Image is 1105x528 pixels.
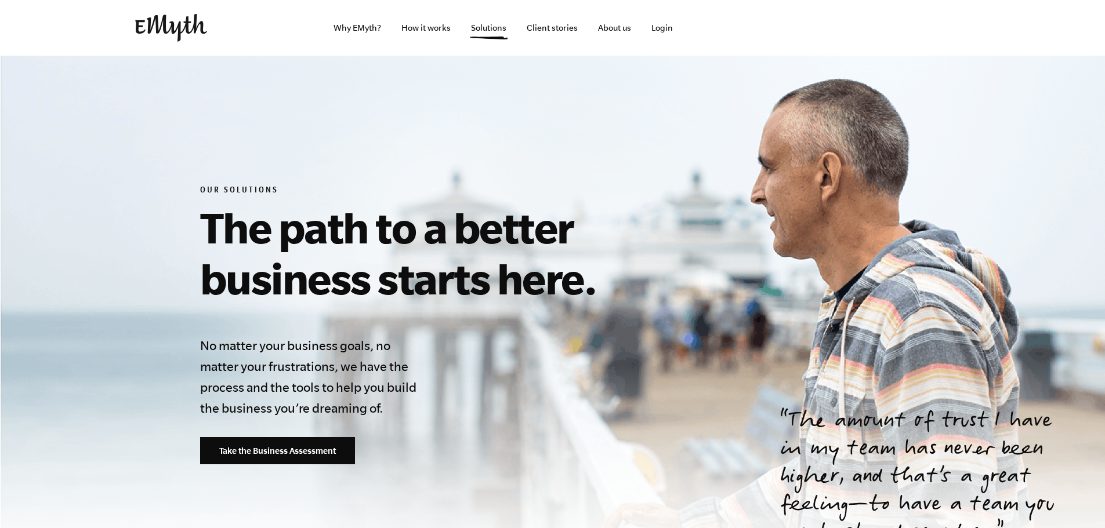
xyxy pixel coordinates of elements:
iframe: Embedded CTA [721,15,843,41]
h6: Our Solutions [200,185,729,197]
iframe: Embedded CTA [849,15,970,41]
a: Take the Business Assessment [200,437,355,465]
h1: The path to a better business starts here. [200,202,729,304]
h4: No matter your business goals, no matter your frustrations, we have the process and the tools to ... [200,335,423,418]
img: EMyth [135,14,207,42]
